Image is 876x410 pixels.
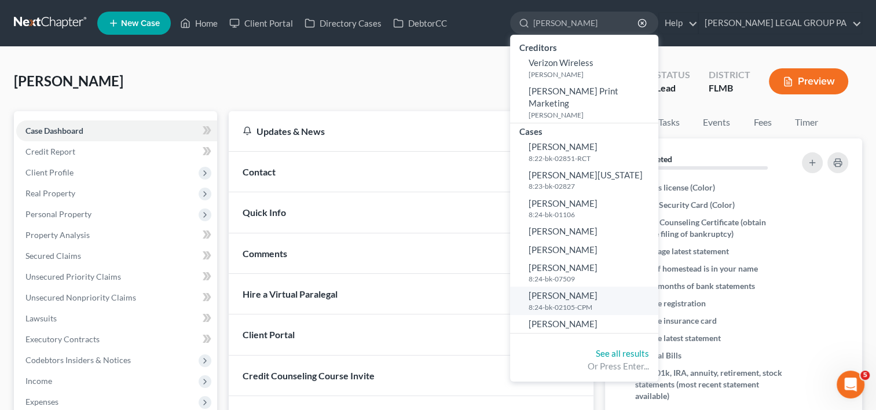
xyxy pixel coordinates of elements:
[510,287,658,315] a: [PERSON_NAME]8:24-bk-02105-CPM
[510,138,658,166] a: [PERSON_NAME]8:22-bk-02851-RCT
[649,111,689,134] a: Tasks
[510,123,658,138] div: Cases
[510,315,658,333] a: [PERSON_NAME]
[25,167,74,177] span: Client Profile
[25,313,57,323] span: Lawsuits
[25,355,131,365] span: Codebtors Insiders & Notices
[596,348,649,358] a: See all results
[16,225,217,246] a: Property Analysis
[510,222,658,240] a: [PERSON_NAME]
[656,82,690,95] div: Lead
[25,334,100,344] span: Executory Contracts
[510,166,658,195] a: [PERSON_NAME][US_STATE]8:23-bk-02827
[243,207,286,218] span: Quick Info
[709,68,750,82] div: District
[121,19,160,28] span: New Case
[510,259,658,287] a: [PERSON_NAME]8:24-bk-07509
[529,262,598,273] span: [PERSON_NAME]
[709,82,750,95] div: FLMB
[16,120,217,141] a: Case Dashboard
[243,166,276,177] span: Contact
[16,141,217,162] a: Credit Report
[243,288,338,299] span: Hire a Virtual Paralegal
[694,111,739,134] a: Events
[529,69,655,79] small: [PERSON_NAME]
[635,263,758,274] span: Deed if homestead is in your name
[635,332,721,344] span: Vehicle latest statement
[174,13,223,34] a: Home
[533,12,639,34] input: Search by name...
[25,292,136,302] span: Unsecured Nonpriority Claims
[16,287,217,308] a: Unsecured Nonpriority Claims
[529,290,598,301] span: [PERSON_NAME]
[299,13,387,34] a: Directory Cases
[635,298,706,309] span: Vehicle registration
[837,371,864,398] iframe: Intercom live chat
[635,246,729,257] span: Mortgage latest statement
[510,54,658,82] a: Verizon Wireless[PERSON_NAME]
[25,147,75,156] span: Credit Report
[635,199,735,211] span: Social Security Card (Color)
[510,241,658,259] a: [PERSON_NAME]
[25,251,81,261] span: Secured Claims
[744,111,781,134] a: Fees
[860,371,870,380] span: 5
[25,126,83,136] span: Case Dashboard
[387,13,453,34] a: DebtorCC
[510,195,658,223] a: [PERSON_NAME]8:24-bk-01106
[519,360,649,372] div: Or Press Enter...
[510,82,658,123] a: [PERSON_NAME] Print Marketing[PERSON_NAME]
[25,230,90,240] span: Property Analysis
[529,302,655,312] small: 8:24-bk-02105-CPM
[635,280,755,292] span: Last 6 months of bank statements
[529,181,655,191] small: 8:23-bk-02827
[656,68,690,82] div: Status
[529,86,618,108] span: [PERSON_NAME] Print Marketing
[529,210,655,219] small: 8:24-bk-01106
[25,376,52,386] span: Income
[529,319,598,329] span: [PERSON_NAME]
[25,188,75,198] span: Real Property
[510,39,658,54] div: Creditors
[769,68,848,94] button: Preview
[529,170,643,180] span: [PERSON_NAME][US_STATE]
[16,329,217,350] a: Executory Contracts
[25,272,121,281] span: Unsecured Priority Claims
[529,110,655,120] small: [PERSON_NAME]
[529,198,598,208] span: [PERSON_NAME]
[243,248,287,259] span: Comments
[529,57,593,68] span: Verizon Wireless
[635,315,717,327] span: Vehicle insurance card
[14,72,123,89] span: [PERSON_NAME]
[635,217,788,240] span: Credit Counseling Certificate (obtain before filing of bankruptcy)
[16,308,217,329] a: Lawsuits
[243,125,545,137] div: Updates & News
[786,111,827,134] a: Timer
[659,13,698,34] a: Help
[529,153,655,163] small: 8:22-bk-02851-RCT
[223,13,299,34] a: Client Portal
[699,13,862,34] a: [PERSON_NAME] LEGAL GROUP PA
[16,266,217,287] a: Unsecured Priority Claims
[25,209,91,219] span: Personal Property
[25,397,58,407] span: Expenses
[635,367,788,402] span: Any 401k, IRA, annuity, retirement, stock statements (most recent statement available)
[16,246,217,266] a: Secured Claims
[529,244,598,255] span: [PERSON_NAME]
[243,370,375,381] span: Credit Counseling Course Invite
[529,141,598,152] span: [PERSON_NAME]
[635,182,715,193] span: Drivers license (Color)
[243,329,295,340] span: Client Portal
[529,274,655,284] small: 8:24-bk-07509
[529,226,598,236] span: [PERSON_NAME]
